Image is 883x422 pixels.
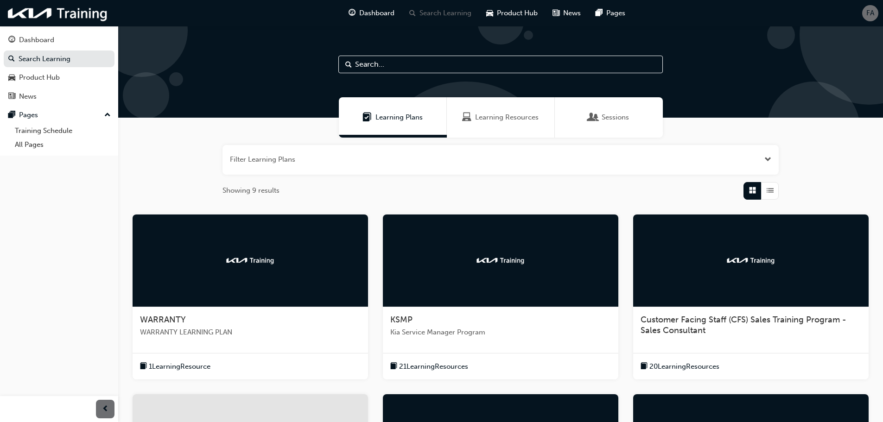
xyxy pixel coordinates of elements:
span: Learning Plans [375,112,423,123]
span: search-icon [8,55,15,63]
span: search-icon [409,7,416,19]
span: prev-icon [102,403,109,415]
span: WARRANTY LEARNING PLAN [140,327,361,338]
a: pages-iconPages [588,4,633,23]
a: Search Learning [4,50,114,68]
div: News [19,91,37,102]
span: Learning Plans [362,112,372,123]
a: Product Hub [4,69,114,86]
span: 20 Learning Resources [649,361,719,372]
a: kia-trainingCustomer Facing Staff (CFS) Sales Training Program - Sales Consultantbook-icon20Learn... [633,214,869,380]
span: Dashboard [359,8,394,19]
span: book-icon [140,361,147,372]
span: Learning Resources [475,112,539,123]
a: kia-trainingKSMPKia Service Manager Programbook-icon21LearningResources [383,214,618,380]
button: Open the filter [764,154,771,165]
span: guage-icon [8,36,15,44]
span: news-icon [8,93,15,101]
a: guage-iconDashboard [341,4,402,23]
span: news-icon [553,7,559,19]
span: Product Hub [497,8,538,19]
div: Product Hub [19,72,60,83]
span: 21 Learning Resources [399,361,468,372]
span: Showing 9 results [222,185,280,196]
a: car-iconProduct Hub [479,4,545,23]
button: Pages [4,107,114,124]
a: search-iconSearch Learning [402,4,479,23]
button: book-icon20LearningResources [641,361,719,372]
span: Kia Service Manager Program [390,327,611,338]
span: car-icon [8,74,15,82]
span: KSMP [390,315,413,325]
span: List [767,185,774,196]
a: Training Schedule [11,124,114,138]
a: Dashboard [4,31,114,49]
span: pages-icon [8,111,15,120]
span: Customer Facing Staff (CFS) Sales Training Program - Sales Consultant [641,315,846,336]
span: guage-icon [349,7,356,19]
span: book-icon [390,361,397,372]
span: 1 Learning Resource [149,361,210,372]
span: book-icon [641,361,648,372]
span: Search [345,59,352,70]
div: Pages [19,110,38,120]
img: kia-training [5,4,111,23]
a: All Pages [11,138,114,152]
span: WARRANTY [140,315,186,325]
span: News [563,8,581,19]
span: pages-icon [596,7,603,19]
span: Grid [749,185,756,196]
span: FA [866,8,874,19]
img: kia-training [225,256,276,265]
button: FA [862,5,878,21]
div: Dashboard [19,35,54,45]
img: kia-training [475,256,526,265]
a: SessionsSessions [555,97,663,138]
span: up-icon [104,109,111,121]
input: Search... [338,56,663,73]
a: Learning ResourcesLearning Resources [447,97,555,138]
button: book-icon21LearningResources [390,361,468,372]
span: Sessions [589,112,598,123]
span: Pages [606,8,625,19]
a: news-iconNews [545,4,588,23]
a: kia-trainingWARRANTYWARRANTY LEARNING PLANbook-icon1LearningResource [133,214,368,380]
a: Learning PlansLearning Plans [339,97,447,138]
span: car-icon [486,7,493,19]
img: kia-training [725,256,776,265]
button: DashboardSearch LearningProduct HubNews [4,30,114,107]
span: Learning Resources [462,112,471,123]
span: Sessions [602,112,629,123]
a: News [4,88,114,105]
span: Search Learning [419,8,471,19]
button: book-icon1LearningResource [140,361,210,372]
